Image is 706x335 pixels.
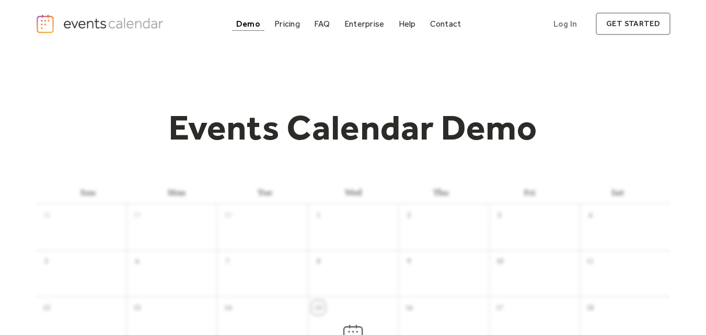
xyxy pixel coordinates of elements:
[236,21,260,27] div: Demo
[274,21,300,27] div: Pricing
[340,17,388,31] a: Enterprise
[36,14,166,34] a: home
[399,21,416,27] div: Help
[270,17,304,31] a: Pricing
[426,17,466,31] a: Contact
[314,21,330,27] div: FAQ
[430,21,461,27] div: Contact
[310,17,334,31] a: FAQ
[543,13,587,35] a: Log In
[232,17,264,31] a: Demo
[153,106,554,149] h1: Events Calendar Demo
[344,21,384,27] div: Enterprise
[596,13,670,35] a: get started
[395,17,420,31] a: Help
